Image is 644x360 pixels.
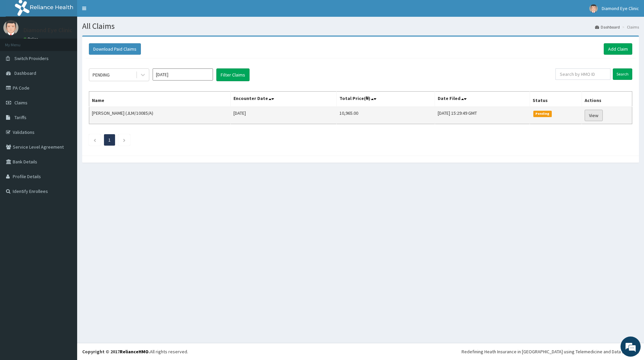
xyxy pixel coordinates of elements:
span: Diamond Eye Clinic [602,5,639,11]
a: Dashboard [595,24,620,30]
button: Download Paid Claims [89,43,141,55]
td: 10,965.00 [337,107,435,124]
div: Redefining Heath Insurance in [GEOGRAPHIC_DATA] using Telemedicine and Data Science! [462,348,639,355]
th: Total Price(₦) [337,92,435,107]
td: [DATE] 15:29:49 GMT [435,107,530,124]
span: Dashboard [14,70,36,76]
footer: All rights reserved. [77,343,644,360]
span: Tariffs [14,114,26,120]
a: View [585,110,603,121]
th: Date Filed [435,92,530,107]
span: Pending [533,111,552,117]
button: Filter Claims [216,68,250,81]
a: Page 1 is your current page [108,137,111,143]
p: Diamond Eye Clinic [23,27,72,33]
th: Encounter Date [230,92,336,107]
img: User Image [589,4,598,13]
a: Next page [123,137,126,143]
a: Add Claim [604,43,632,55]
h1: All Claims [82,22,639,31]
a: Previous page [93,137,96,143]
strong: Copyright © 2017 . [82,349,150,355]
a: Online [23,37,40,41]
input: Select Month and Year [153,68,213,81]
th: Actions [582,92,632,107]
li: Claims [621,24,639,30]
input: Search [613,68,632,80]
img: User Image [3,20,18,35]
div: PENDING [93,71,110,78]
td: [DATE] [230,107,336,124]
input: Search by HMO ID [555,68,610,80]
td: [PERSON_NAME] (JLM/10085/A) [89,107,231,124]
a: RelianceHMO [120,349,149,355]
span: Claims [14,100,28,106]
span: Switch Providers [14,55,49,61]
th: Name [89,92,231,107]
th: Status [530,92,582,107]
